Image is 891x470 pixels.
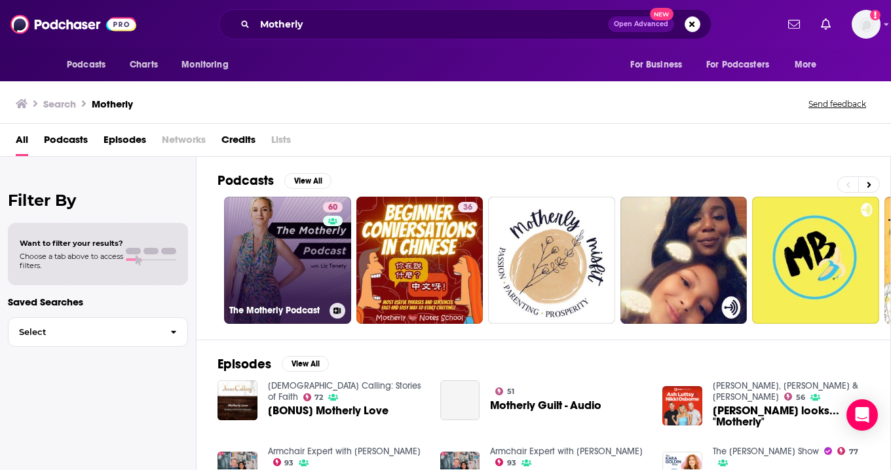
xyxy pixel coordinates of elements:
[783,13,805,35] a: Show notifications dropdown
[314,395,323,401] span: 72
[268,405,389,416] a: [BONUS] Motherly Love
[218,380,257,420] img: [BONUS] Motherly Love
[162,129,206,156] span: Networks
[121,52,166,77] a: Charts
[16,129,28,156] a: All
[303,393,324,401] a: 72
[870,10,881,20] svg: Add a profile image
[284,460,294,466] span: 93
[608,16,674,32] button: Open AdvancedNew
[621,52,698,77] button: open menu
[795,56,817,74] span: More
[463,201,472,214] span: 36
[698,52,788,77] button: open menu
[846,399,878,431] div: Open Intercom Messenger
[507,389,514,395] span: 51
[507,460,516,466] span: 93
[224,197,351,324] a: 60The Motherly Podcast
[218,356,329,372] a: EpisodesView All
[9,328,160,336] span: Select
[713,405,869,427] span: [PERSON_NAME] looks... "Motherly"
[458,202,478,212] a: 36
[495,387,514,395] a: 51
[255,14,608,35] input: Search podcasts, credits, & more...
[282,356,329,372] button: View All
[20,252,123,270] span: Choose a tab above to access filters.
[8,296,188,308] p: Saved Searches
[786,52,833,77] button: open menu
[440,380,480,420] a: Motherly Guilt - Audio
[284,173,332,189] button: View All
[20,239,123,248] span: Want to filter your results?
[268,446,421,457] a: Armchair Expert with Dax Shepard
[218,172,332,189] a: PodcastsView All
[852,10,881,39] button: Show profile menu
[852,10,881,39] img: User Profile
[218,356,271,372] h2: Episodes
[495,458,516,466] a: 93
[784,393,805,401] a: 56
[356,197,483,324] a: 36
[849,449,858,455] span: 77
[219,9,711,39] div: Search podcasts, credits, & more...
[229,305,324,316] h3: The Motherly Podcast
[796,395,805,401] span: 56
[181,56,228,74] span: Monitoring
[8,317,188,347] button: Select
[43,98,76,110] h3: Search
[104,129,146,156] a: Episodes
[44,129,88,156] a: Podcasts
[92,98,133,110] h3: Motherly
[218,172,274,189] h2: Podcasts
[328,201,337,214] span: 60
[221,129,256,156] a: Credits
[323,202,343,212] a: 60
[837,447,858,455] a: 77
[816,13,836,35] a: Show notifications dropdown
[852,10,881,39] span: Logged in as sophiak
[490,400,601,411] a: Motherly Guilt - Audio
[630,56,682,74] span: For Business
[130,56,158,74] span: Charts
[268,380,421,402] a: Jesus Calling: Stories of Faith
[271,129,291,156] span: Lists
[706,56,769,74] span: For Podcasters
[490,446,643,457] a: Armchair Expert with Dax Shepard
[662,386,702,426] img: Susie looks... "Motherly"
[805,98,870,109] button: Send feedback
[273,458,294,466] a: 93
[172,52,245,77] button: open menu
[614,21,668,28] span: Open Advanced
[58,52,123,77] button: open menu
[713,446,819,457] a: The Kara Goldin Show
[10,12,136,37] img: Podchaser - Follow, Share and Rate Podcasts
[713,405,869,427] a: Susie looks... "Motherly"
[8,191,188,210] h2: Filter By
[67,56,105,74] span: Podcasts
[713,380,858,402] a: Ash, Luttsy & Nikki Osborne
[650,8,673,20] span: New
